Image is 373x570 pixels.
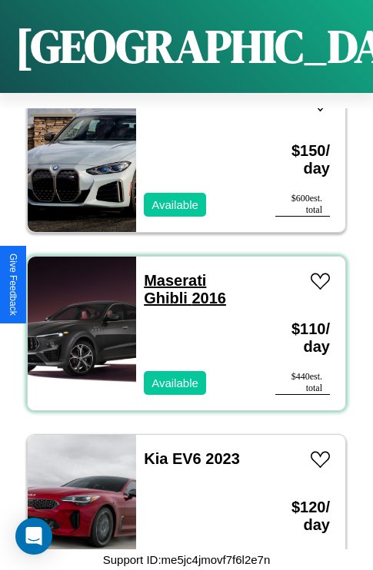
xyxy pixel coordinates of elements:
p: Available [152,194,198,215]
a: Kia EV6 2023 [144,450,240,467]
p: Available [152,373,198,393]
h3: $ 110 / day [275,305,330,371]
h3: $ 120 / day [275,483,330,549]
div: $ 600 est. total [275,193,330,217]
div: Give Feedback [8,254,18,316]
p: Support ID: me5jc4jmovf7f6l2e7n [103,549,271,570]
a: Maserati Ghibli 2016 [144,272,226,307]
div: $ 440 est. total [275,371,330,395]
h3: $ 150 / day [275,127,330,193]
div: Open Intercom Messenger [15,518,52,555]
